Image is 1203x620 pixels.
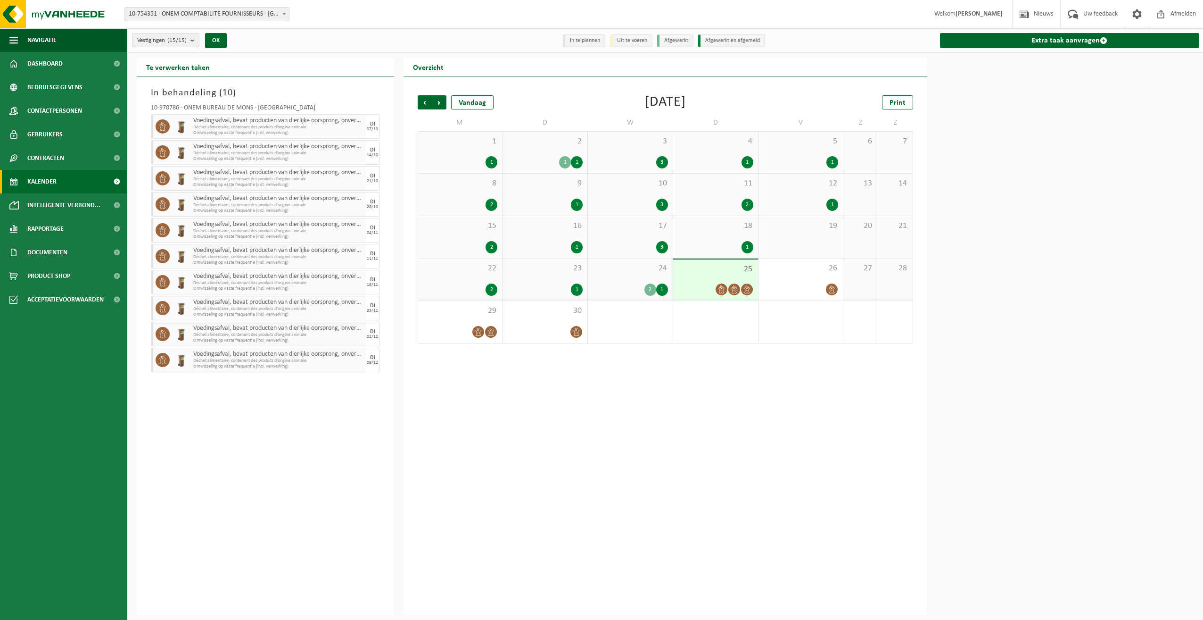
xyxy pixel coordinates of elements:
[174,197,189,211] img: WB-0140-HPE-BN-01
[486,241,497,253] div: 2
[27,288,104,311] span: Acceptatievoorwaarden
[174,119,189,134] img: WB-0140-HPE-BN-01
[193,358,363,364] span: Déchet alimentaire, contenant des produits d'origine animale
[826,199,838,211] div: 1
[125,8,289,21] span: 10-754351 - ONEM COMPTABILITE FOURNISSEURS - BRUXELLES
[645,95,686,109] div: [DATE]
[193,221,363,228] span: Voedingsafval, bevat producten van dierlijke oorsprong, onverpakt, categorie 3
[367,360,378,365] div: 09/12
[610,34,652,47] li: Uit te voeren
[503,114,588,131] td: D
[174,249,189,263] img: WB-0140-HPE-BN-01
[940,33,1200,48] a: Extra taak aanvragen
[27,193,100,217] span: Intelligente verbond...
[367,257,378,261] div: 11/11
[507,221,583,231] span: 16
[742,199,753,211] div: 2
[193,228,363,234] span: Déchet alimentaire, contenant des produits d'origine animale
[193,260,363,266] span: Omwisseling op vaste frequentie (incl. verwerking)
[593,221,668,231] span: 17
[370,199,375,205] div: DI
[423,306,498,316] span: 29
[193,286,363,292] span: Omwisseling op vaste frequentie (incl. verwerking)
[370,121,375,127] div: DI
[193,299,363,306] span: Voedingsafval, bevat producten van dierlijke oorsprong, onverpakt, categorie 3
[563,34,605,47] li: In te plannen
[367,231,378,235] div: 04/11
[27,264,70,288] span: Product Shop
[370,303,375,309] div: DI
[507,136,583,147] span: 2
[678,136,753,147] span: 4
[132,33,199,47] button: Vestigingen(15/15)
[27,241,67,264] span: Documenten
[27,170,57,193] span: Kalender
[698,34,765,47] li: Afgewerkt en afgemeld
[418,114,503,131] td: M
[826,156,838,168] div: 1
[193,364,363,369] span: Omwisseling op vaste frequentie (incl. verwerking)
[486,199,497,211] div: 2
[27,217,64,241] span: Rapportage
[193,195,363,202] span: Voedingsafval, bevat producten van dierlijke oorsprong, onverpakt, categorie 3
[367,179,378,184] div: 21/10
[507,263,583,274] span: 23
[678,221,753,231] span: 18
[27,28,57,52] span: Navigatie
[370,277,375,283] div: DI
[451,95,494,109] div: Vandaag
[367,283,378,287] div: 18/11
[678,178,753,189] span: 11
[370,251,375,257] div: DI
[571,156,583,168] div: 1
[193,125,363,130] span: Déchet alimentaire, contenant des produits d'origine animale
[174,275,189,289] img: WB-0140-HPE-BN-01
[370,329,375,335] div: DI
[890,99,906,107] span: Print
[193,202,363,208] span: Déchet alimentaire, contenant des produits d'origine animale
[193,351,363,358] span: Voedingsafval, bevat producten van dierlijke oorsprong, onverpakt, categorie 3
[843,114,878,131] td: Z
[593,263,668,274] span: 24
[571,284,583,296] div: 1
[193,151,363,156] span: Déchet alimentaire, contenant des produits d'origine animale
[193,176,363,182] span: Déchet alimentaire, contenant des produits d'origine animale
[370,225,375,231] div: DI
[763,263,839,274] span: 26
[656,199,668,211] div: 3
[27,75,82,99] span: Bedrijfsgegevens
[423,263,498,274] span: 22
[27,99,82,123] span: Contactpersonen
[883,178,908,189] span: 14
[193,254,363,260] span: Déchet alimentaire, contenant des produits d'origine animale
[644,284,656,296] div: 2
[174,171,189,185] img: WB-0140-HPE-BN-01
[193,156,363,162] span: Omwisseling op vaste frequentie (incl. verwerking)
[174,145,189,159] img: WB-0140-HPE-BN-01
[370,173,375,179] div: DI
[174,301,189,315] img: WB-0140-HPE-BN-01
[367,335,378,339] div: 02/12
[137,34,187,48] span: Vestigingen
[193,182,363,188] span: Omwisseling op vaste frequentie (incl. verwerking)
[27,123,63,146] span: Gebruikers
[763,178,839,189] span: 12
[486,156,497,168] div: 1
[27,146,64,170] span: Contracten
[423,221,498,231] span: 15
[151,105,380,114] div: 10-970786 - ONEM BUREAU DE MONS - [GEOGRAPHIC_DATA]
[882,95,913,109] a: Print
[174,223,189,237] img: WB-0140-HPE-BN-01
[367,309,378,313] div: 25/11
[423,136,498,147] span: 1
[656,284,668,296] div: 1
[593,136,668,147] span: 3
[507,178,583,189] span: 9
[758,114,844,131] td: V
[222,88,233,98] span: 10
[124,7,289,21] span: 10-754351 - ONEM COMPTABILITE FOURNISSEURS - BRUXELLES
[559,156,571,168] div: 1
[742,156,753,168] div: 1
[657,34,693,47] li: Afgewerkt
[193,306,363,312] span: Déchet alimentaire, contenant des produits d'origine animale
